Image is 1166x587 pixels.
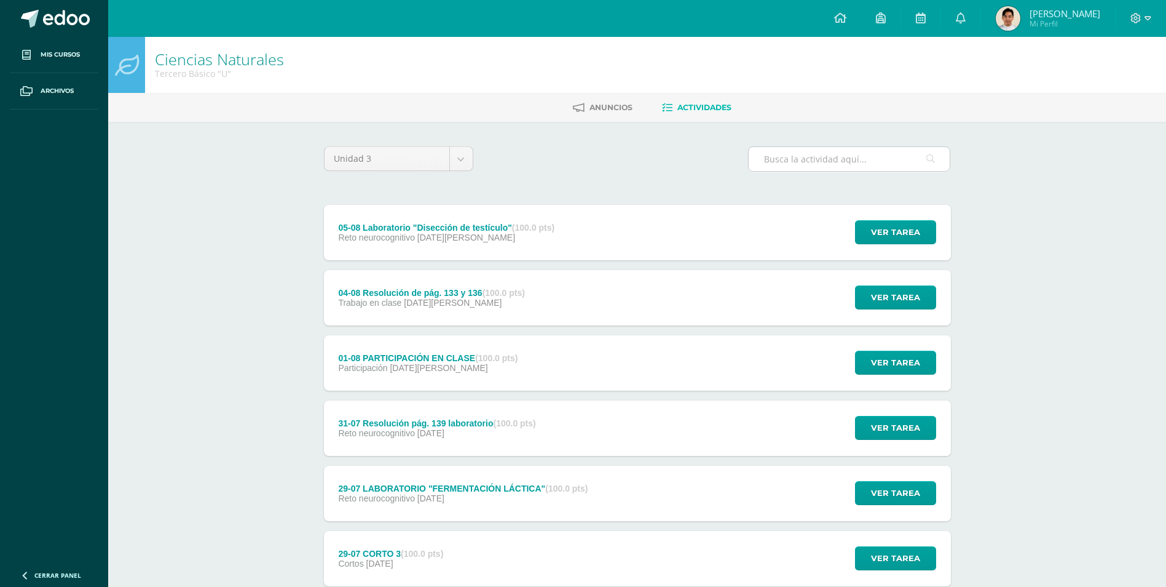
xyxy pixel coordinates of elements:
[366,559,393,569] span: [DATE]
[155,50,284,68] h1: Ciencias Naturales
[338,353,518,363] div: 01-08 PARTICIPACIÓN EN CLASE
[871,286,920,309] span: Ver tarea
[871,221,920,244] span: Ver tarea
[589,103,632,112] span: Anuncios
[996,6,1020,31] img: 3ef5ddf9f422fdfcafeb43ddfbc22940.png
[417,493,444,503] span: [DATE]
[573,98,632,118] a: Anuncios
[475,353,518,363] strong: (100.0 pts)
[325,147,473,170] a: Unidad 3
[334,147,440,170] span: Unidad 3
[871,547,920,570] span: Ver tarea
[155,49,284,70] a: Ciencias Naturales
[338,288,524,298] div: 04-08 Resolución de pág. 133 y 136
[1030,7,1100,20] span: [PERSON_NAME]
[404,298,502,308] span: [DATE][PERSON_NAME]
[545,484,588,493] strong: (100.0 pts)
[417,233,515,242] span: [DATE][PERSON_NAME]
[855,220,936,244] button: Ver tarea
[662,98,731,118] a: Actividades
[871,482,920,505] span: Ver tarea
[855,351,936,375] button: Ver tarea
[338,484,588,493] div: 29-07 LABORATORIO "FERMENTACIÓN LÁCTICA"
[855,286,936,309] button: Ver tarea
[338,363,387,373] span: Participación
[338,233,415,242] span: Reto neurocognitivo
[855,481,936,505] button: Ver tarea
[338,223,554,233] div: 05-08 Laboratorio "Disección de testículo"
[338,418,535,428] div: 31-07 Resolución pág. 139 laboratorio
[10,37,98,73] a: Mis cursos
[677,103,731,112] span: Actividades
[34,571,81,580] span: Cerrar panel
[155,68,284,79] div: Tercero Básico 'U'
[41,50,80,60] span: Mis cursos
[338,493,415,503] span: Reto neurocognitivo
[417,428,444,438] span: [DATE]
[10,73,98,110] a: Archivos
[401,549,443,559] strong: (100.0 pts)
[1030,18,1100,29] span: Mi Perfil
[855,416,936,440] button: Ver tarea
[390,363,487,373] span: [DATE][PERSON_NAME]
[338,549,443,559] div: 29-07 CORTO 3
[871,417,920,439] span: Ver tarea
[512,223,554,233] strong: (100.0 pts)
[855,546,936,570] button: Ver tarea
[493,418,535,428] strong: (100.0 pts)
[338,298,401,308] span: Trabajo en clase
[483,288,525,298] strong: (100.0 pts)
[338,428,415,438] span: Reto neurocognitivo
[749,147,950,171] input: Busca la actividad aquí...
[41,86,74,96] span: Archivos
[338,559,363,569] span: Cortos
[871,351,920,374] span: Ver tarea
